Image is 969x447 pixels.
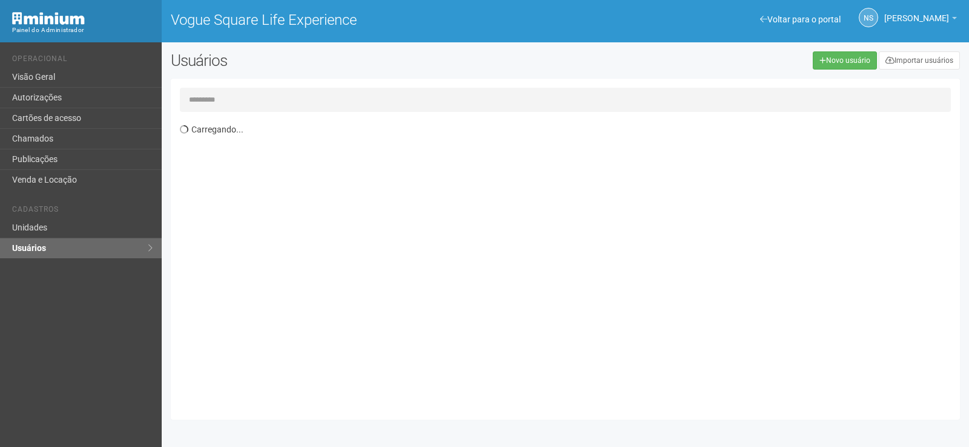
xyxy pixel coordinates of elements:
a: [PERSON_NAME] [884,15,957,25]
li: Operacional [12,54,153,67]
a: NS [859,8,878,27]
a: Importar usuários [879,51,960,70]
a: Voltar para o portal [760,15,841,24]
h2: Usuários [171,51,489,70]
div: Carregando... [180,118,960,411]
li: Cadastros [12,205,153,218]
span: Nicolle Silva [884,2,949,23]
h1: Vogue Square Life Experience [171,12,557,28]
a: Novo usuário [813,51,877,70]
img: Minium [12,12,85,25]
div: Painel do Administrador [12,25,153,36]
